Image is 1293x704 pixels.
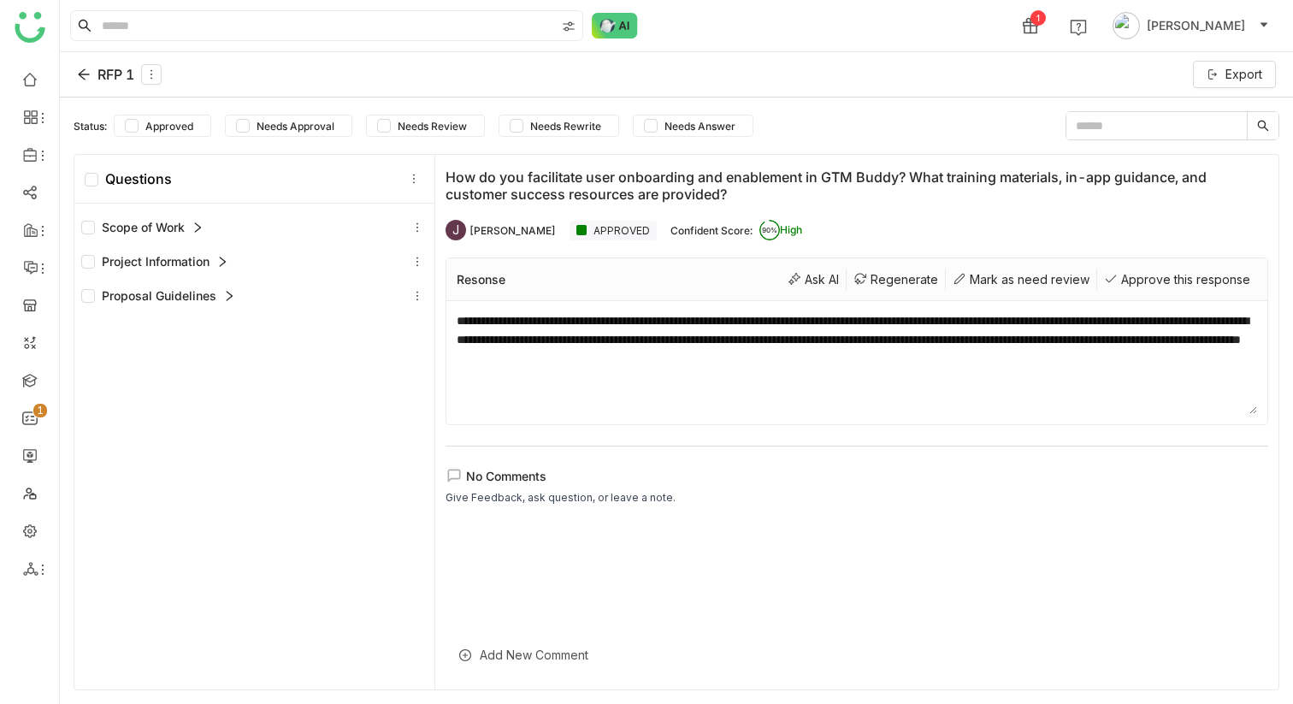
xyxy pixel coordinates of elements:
span: Needs Answer [658,120,742,133]
div: RFP 1 [77,64,162,85]
div: How do you facilitate user onboarding and enablement in GTM Buddy? What training materials, in-ap... [446,169,1268,203]
div: High [759,220,802,240]
div: APPROVED [570,221,657,240]
div: Resonse [457,272,505,287]
span: [PERSON_NAME] [1147,16,1245,35]
span: J [452,220,459,240]
span: Needs Review [391,120,474,133]
img: logo [15,12,45,43]
div: Questions [85,170,172,187]
span: Approved [139,120,200,133]
img: ask-buddy-normal.svg [592,13,638,38]
nz-badge-sup: 1 [33,404,47,417]
img: lms-comment.svg [446,467,463,484]
div: [PERSON_NAME] [469,224,556,237]
div: Mark as need review [946,269,1097,290]
div: Project Information [74,245,434,279]
p: 1 [37,402,44,419]
img: help.svg [1070,19,1087,36]
button: [PERSON_NAME] [1109,12,1272,39]
span: Needs Approval [250,120,341,133]
div: Proposal Guidelines [74,279,434,313]
span: Needs Rewrite [523,120,608,133]
img: avatar [1113,12,1140,39]
div: Status: [74,120,107,133]
div: Project Information [81,252,228,271]
img: search-type.svg [562,20,576,33]
div: Approve this response [1097,269,1257,290]
div: Regenerate [847,269,946,290]
div: Add New Comment [446,634,1268,676]
div: Ask AI [781,269,847,290]
div: 1 [1030,10,1046,26]
div: Give Feedback, ask question, or leave a note. [446,489,676,506]
span: Export [1225,65,1262,84]
div: Proposal Guidelines [81,287,235,305]
span: 90% [759,227,780,234]
span: No Comments [466,469,546,483]
button: Export [1193,61,1276,88]
div: Confident Score: [670,224,753,237]
div: Scope of Work [81,218,204,237]
div: Scope of Work [74,210,434,245]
